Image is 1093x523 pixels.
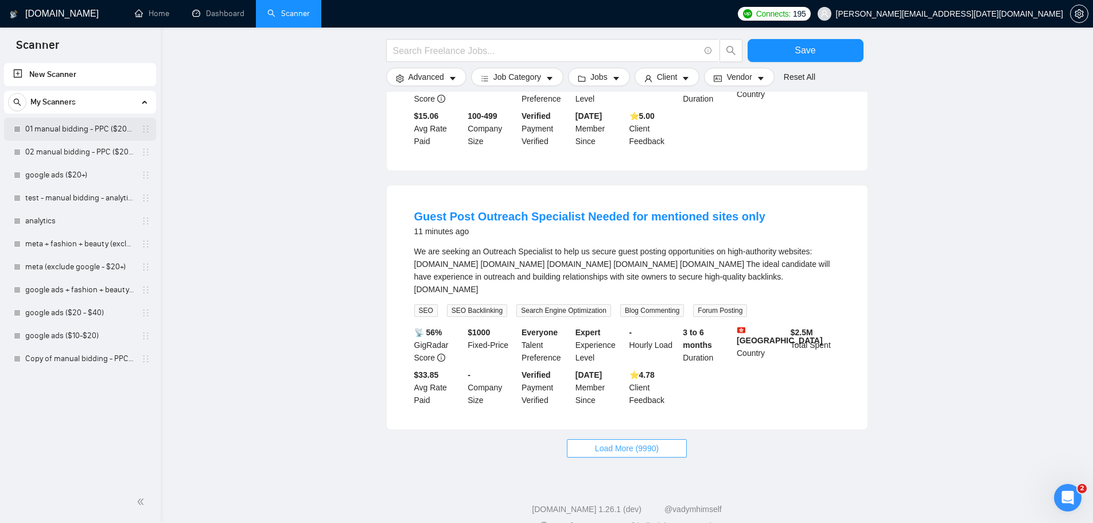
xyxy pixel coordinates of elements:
[386,68,466,86] button: settingAdvancedcaret-down
[135,9,169,18] a: homeHome
[680,326,734,364] div: Duration
[141,354,150,363] span: holder
[414,210,765,223] a: Guest Post Outreach Specialist Needed for mentioned sites only
[522,111,551,121] b: Verified
[573,326,627,364] div: Experience Level
[1078,484,1087,493] span: 2
[25,233,134,255] a: meta + fashion + beauty (exclude google - $20+)
[468,328,490,337] b: $ 1000
[578,74,586,83] span: folder
[9,98,26,106] span: search
[414,224,765,238] div: 11 minutes ago
[1071,9,1088,18] span: setting
[704,68,774,86] button: idcardVendorcaret-down
[468,111,497,121] b: 100-499
[141,171,150,180] span: holder
[620,304,684,317] span: Blog Commenting
[734,326,788,364] div: Country
[396,74,404,83] span: setting
[141,262,150,272] span: holder
[590,71,608,83] span: Jobs
[757,74,765,83] span: caret-down
[567,439,687,458] button: Load More (9990)
[793,7,806,20] span: 195
[748,39,863,62] button: Save
[141,285,150,295] span: holder
[820,10,828,18] span: user
[8,93,26,111] button: search
[629,370,655,379] b: ⭐️ 4.78
[412,369,466,406] div: Avg Rate Paid
[635,68,700,86] button: userClientcaret-down
[192,9,244,18] a: dashboardDashboard
[682,74,690,83] span: caret-down
[1070,5,1088,23] button: setting
[726,71,752,83] span: Vendor
[4,63,156,86] li: New Scanner
[25,210,134,233] a: analytics
[532,505,641,514] a: [DOMAIN_NAME] 1.26.1 (dev)
[25,118,134,141] a: 01 manual bidding - PPC ($20+ few negatives + title search)
[25,187,134,210] a: test - manual bidding - analytics (no negatives)
[1070,9,1088,18] a: setting
[693,304,747,317] span: Forum Posting
[141,148,150,157] span: holder
[784,71,815,83] a: Reset All
[25,141,134,164] a: 02 manual bidding - PPC ($20+ few negatives + full search)
[449,74,457,83] span: caret-down
[414,370,439,379] b: $33.85
[10,5,18,24] img: logo
[25,255,134,278] a: meta (exclude google - $20+)
[141,193,150,203] span: holder
[612,74,620,83] span: caret-down
[414,328,442,337] b: 📡 56%
[412,110,466,148] div: Avg Rate Paid
[720,45,742,56] span: search
[627,110,681,148] div: Client Feedback
[627,326,681,364] div: Hourly Load
[519,369,573,406] div: Payment Verified
[4,91,156,370] li: My Scanners
[522,370,551,379] b: Verified
[683,328,712,350] b: 3 to 6 months
[737,326,745,334] img: 🇭🇰
[595,442,659,455] span: Load More (9990)
[414,304,438,317] span: SEO
[393,44,699,58] input: Search Freelance Jobs...
[1054,484,1082,512] iframe: Intercom live chat
[629,328,632,337] b: -
[465,326,519,364] div: Fixed-Price
[664,505,722,514] a: @vadymhimself
[25,324,134,347] a: google ads ($10-$20)
[705,47,712,55] span: info-circle
[546,74,554,83] span: caret-down
[412,326,466,364] div: GigRadar Score
[756,7,791,20] span: Connects:
[267,9,310,18] a: searchScanner
[743,9,752,18] img: upwork-logo.png
[141,125,150,134] span: holder
[141,239,150,249] span: holder
[519,326,573,364] div: Talent Preference
[447,304,507,317] span: SEO Backlinking
[471,68,563,86] button: barsJob Categorycaret-down
[30,91,76,114] span: My Scanners
[25,301,134,324] a: google ads ($20 - $40)
[25,164,134,187] a: google ads ($20+)
[414,245,840,296] div: We are seeking an Outreach Specialist to help us secure guest posting opportunities on high-autho...
[519,110,573,148] div: Payment Verified
[437,354,445,362] span: info-circle
[629,111,655,121] b: ⭐️ 5.00
[25,278,134,301] a: google ads + fashion + beauty ($1+)
[465,110,519,148] div: Company Size
[137,496,148,507] span: double-left
[568,68,630,86] button: folderJobscaret-down
[573,110,627,148] div: Member Since
[468,370,470,379] b: -
[493,71,541,83] span: Job Category
[719,39,742,62] button: search
[141,308,150,317] span: holder
[657,71,678,83] span: Client
[465,369,519,406] div: Company Size
[573,369,627,406] div: Member Since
